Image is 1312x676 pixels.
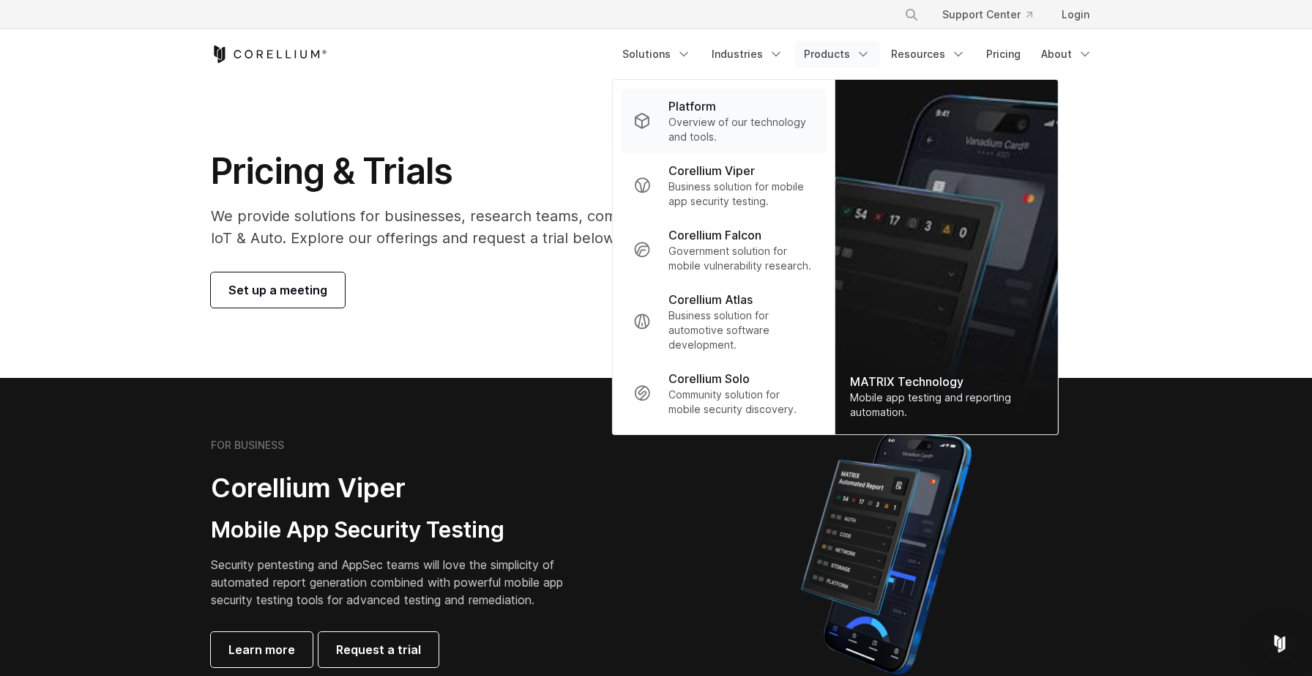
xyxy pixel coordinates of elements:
div: MATRIX Technology [850,373,1043,390]
div: Navigation Menu [887,1,1101,28]
a: Corellium Falcon Government solution for mobile vulnerability research. [622,218,826,282]
p: Security pentesting and AppSec teams will love the simplicity of automated report generation comb... [211,556,586,609]
p: Business solution for automotive software development. [668,308,814,352]
p: Corellium Viper [668,162,755,179]
h2: Corellium Viper [211,472,586,505]
a: Request a trial [318,632,439,667]
button: Search [898,1,925,28]
h3: Mobile App Security Testing [211,516,586,544]
a: Login [1050,1,1101,28]
div: Navigation Menu [614,41,1101,67]
div: Mobile app testing and reporting automation. [850,390,1043,420]
p: Corellium Atlas [668,291,753,308]
p: Corellium Falcon [668,226,761,244]
a: Corellium Atlas Business solution for automotive software development. [622,282,826,361]
p: Corellium Solo [668,370,750,387]
a: Learn more [211,632,313,667]
h6: FOR BUSINESS [211,439,284,452]
a: Pricing [977,41,1029,67]
a: Support Center [931,1,1044,28]
div: Open Intercom Messenger [1262,626,1297,661]
span: Set up a meeting [228,281,327,299]
a: Solutions [614,41,700,67]
p: We provide solutions for businesses, research teams, community individuals, and IoT & Auto. Explo... [211,205,794,249]
span: Learn more [228,641,295,658]
p: Business solution for mobile app security testing. [668,179,814,209]
a: Platform Overview of our technology and tools. [622,89,826,153]
a: Resources [882,41,974,67]
a: Set up a meeting [211,272,345,308]
img: Matrix_WebNav_1x [835,80,1058,434]
p: Community solution for mobile security discovery. [668,387,814,417]
a: Corellium Solo Community solution for mobile security discovery. [622,361,826,426]
a: Corellium Viper Business solution for mobile app security testing. [622,153,826,218]
h1: Pricing & Trials [211,149,794,193]
a: MATRIX Technology Mobile app testing and reporting automation. [835,80,1058,434]
p: Overview of our technology and tools. [668,115,814,144]
p: Government solution for mobile vulnerability research. [668,244,814,273]
a: About [1032,41,1101,67]
p: Platform [668,97,716,115]
a: Corellium Home [211,45,327,63]
a: Products [795,41,879,67]
span: Request a trial [336,641,421,658]
a: Industries [703,41,792,67]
